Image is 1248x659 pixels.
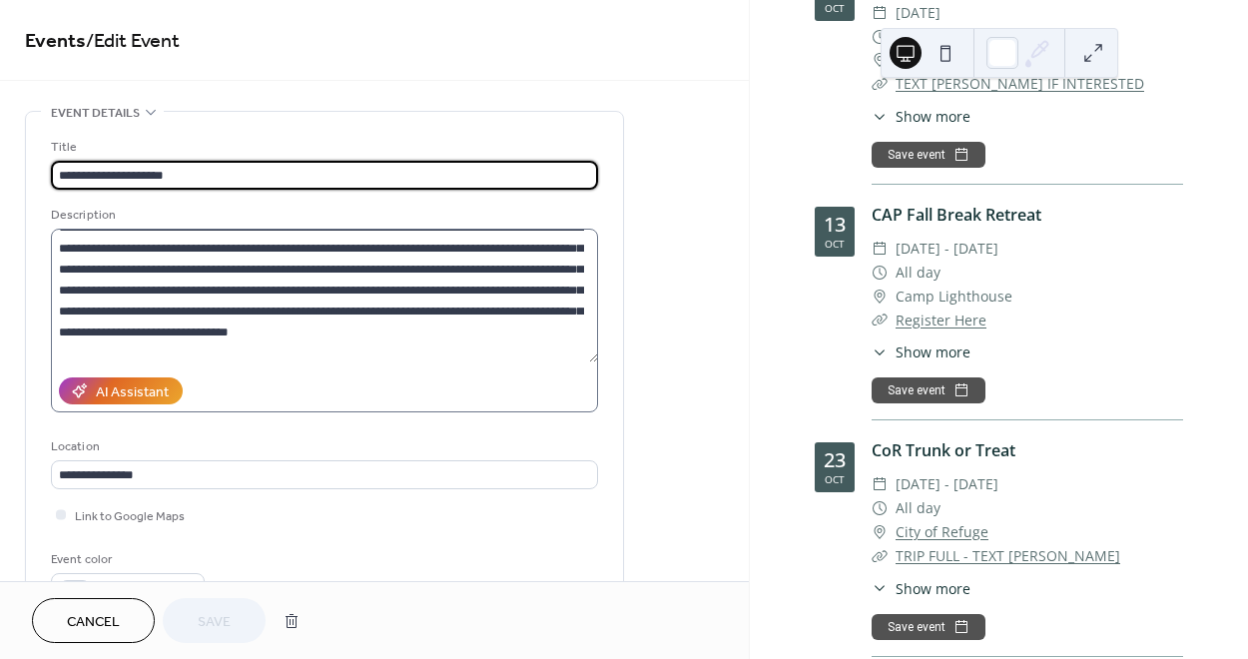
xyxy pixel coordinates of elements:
[872,544,888,568] div: ​
[896,74,1144,93] a: TEXT [PERSON_NAME] IF INTERESTED
[896,1,940,25] span: [DATE]
[25,22,86,61] a: Events
[872,204,1041,226] a: CAP Fall Break Retreat
[896,341,970,362] span: Show more
[896,472,998,496] span: [DATE] - [DATE]
[896,546,1120,565] a: TRIP FULL - TEXT [PERSON_NAME]
[32,598,155,643] button: Cancel
[872,614,985,640] button: Save event
[872,106,888,127] div: ​
[872,261,888,285] div: ​
[872,106,970,127] button: ​Show more
[51,549,201,570] div: Event color
[67,612,120,633] span: Cancel
[872,341,970,362] button: ​Show more
[872,496,888,520] div: ​
[896,311,986,329] a: Register Here
[872,341,888,362] div: ​
[825,239,845,249] div: Oct
[75,506,185,527] span: Link to Google Maps
[896,285,1012,309] span: Camp Lighthouse
[51,103,140,124] span: Event details
[872,472,888,496] div: ​
[872,49,888,73] div: ​
[896,261,940,285] span: All day
[872,578,888,599] div: ​
[872,1,888,25] div: ​
[872,72,888,96] div: ​
[872,142,985,168] button: Save event
[824,450,846,470] div: 23
[51,436,594,457] div: Location
[86,22,180,61] span: / Edit Event
[825,474,845,484] div: Oct
[51,137,594,158] div: Title
[896,520,988,544] a: City of Refuge
[872,439,1015,461] a: CoR Trunk or Treat
[96,382,169,403] div: AI Assistant
[872,520,888,544] div: ​
[872,578,970,599] button: ​Show more
[51,205,594,226] div: Description
[59,377,183,404] button: AI Assistant
[872,237,888,261] div: ​
[872,377,985,403] button: Save event
[896,496,940,520] span: All day
[896,578,970,599] span: Show more
[896,25,940,49] span: All day
[872,25,888,49] div: ​
[872,285,888,309] div: ​
[896,106,970,127] span: Show more
[824,215,846,235] div: 13
[896,237,998,261] span: [DATE] - [DATE]
[872,309,888,332] div: ​
[825,3,845,13] div: Oct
